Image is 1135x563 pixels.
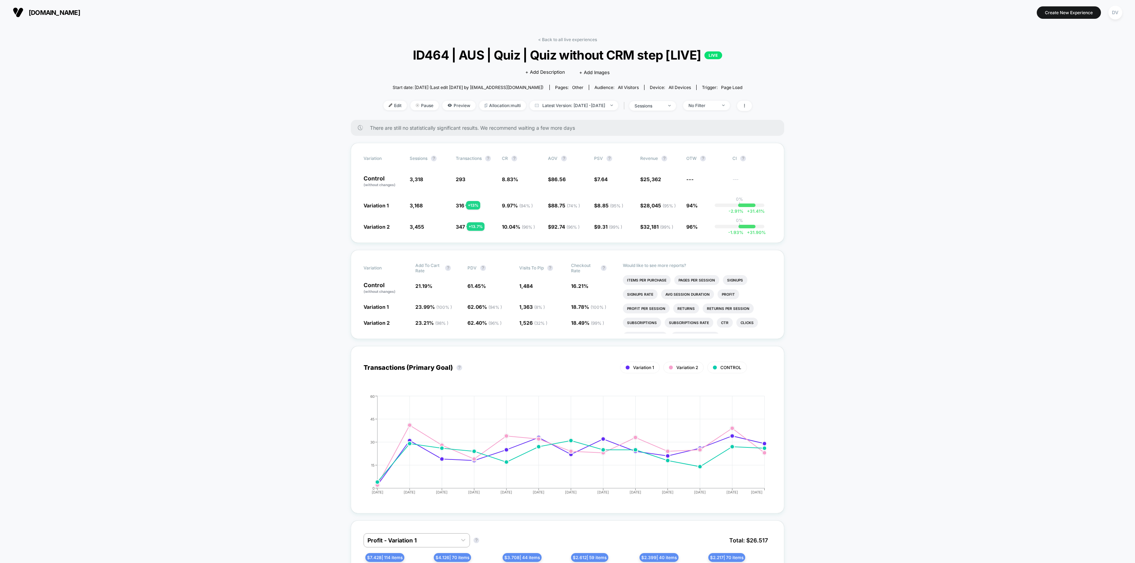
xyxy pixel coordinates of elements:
[456,224,465,230] span: 347
[674,275,719,285] li: Pages Per Session
[623,289,658,299] li: Signups Rate
[410,224,424,230] span: 3,455
[668,105,671,106] img: end
[364,175,403,188] p: Control
[519,283,533,289] span: 1,484
[535,104,539,107] img: calendar
[665,318,713,328] li: Subscriptions Rate
[1108,6,1122,19] div: DV
[597,490,609,494] tspan: [DATE]
[630,490,641,494] tspan: [DATE]
[415,320,448,326] span: 23.21 %
[434,553,471,562] span: $ 4.126 | 70 items
[732,177,771,188] span: ---
[533,490,545,494] tspan: [DATE]
[722,105,725,106] img: end
[640,176,661,182] span: $
[723,275,747,285] li: Signups
[720,365,741,370] span: CONTROL
[618,85,639,90] span: All Visitors
[404,490,416,494] tspan: [DATE]
[383,101,407,110] span: Edit
[1106,5,1124,20] button: DV
[640,553,679,562] span: $ 2.399 | 40 items
[534,320,547,326] span: ( 32 % )
[594,224,622,230] span: $
[686,176,694,182] span: ---
[561,156,567,161] button: ?
[389,104,392,107] img: edit
[721,85,742,90] span: Page Load
[467,265,477,271] span: PDV
[548,224,580,230] span: $
[502,176,518,182] span: 8.83 %
[726,533,771,547] span: Total: $ 26.517
[660,224,673,230] span: ( 99 % )
[11,7,82,18] button: [DOMAIN_NAME]
[644,85,696,90] span: Device:
[415,263,442,273] span: Add To Cart Rate
[410,202,423,208] span: 3,168
[467,304,502,310] span: 62.06 %
[467,222,485,231] div: + 13.7 %
[364,263,403,273] span: Variation
[743,230,766,235] span: 31.90 %
[700,156,706,161] button: ?
[601,265,607,271] button: ?
[364,183,395,187] span: (without changes)
[469,490,480,494] tspan: [DATE]
[594,202,623,208] span: $
[571,283,588,289] span: 16.21 %
[519,320,547,326] span: 1,526
[686,202,698,208] span: 94%
[551,224,580,230] span: 92.74
[488,320,502,326] span: ( 96 % )
[502,224,535,230] span: 10.04 %
[467,283,486,289] span: 61.45 %
[571,263,597,273] span: Checkout Rate
[393,85,543,90] span: Start date: [DATE] (Last edit [DATE] by [EMAIL_ADDRESS][DOMAIN_NAME])
[565,490,577,494] tspan: [DATE]
[364,202,389,208] span: Variation 1
[673,303,699,313] li: Returns
[640,224,673,230] span: $
[661,289,714,299] li: Avg Session Duration
[370,125,770,131] span: There are still no statistically significant results. We recommend waiting a few more days
[729,208,743,214] span: -2.91 %
[609,224,622,230] span: ( 99 % )
[676,365,698,370] span: Variation 2
[736,318,758,328] li: Clicks
[572,85,583,90] span: other
[663,203,676,208] span: ( 95 % )
[372,486,375,490] tspan: 0
[371,463,375,467] tspan: 15
[640,202,676,208] span: $
[610,203,623,208] span: ( 95 % )
[501,490,513,494] tspan: [DATE]
[594,156,603,161] span: PSV
[370,394,375,398] tspan: 60
[708,553,745,562] span: $ 2.217 | 70 items
[480,265,486,271] button: ?
[442,101,476,110] span: Preview
[726,490,738,494] tspan: [DATE]
[502,156,508,161] span: CR
[633,365,654,370] span: Variation 1
[456,365,462,370] button: ?
[538,37,597,42] a: < Back to all live experiences
[13,7,23,18] img: Visually logo
[364,282,408,294] p: Control
[1037,6,1101,19] button: Create New Experience
[416,104,419,107] img: end
[643,176,661,182] span: 25,362
[410,176,423,182] span: 3,318
[591,320,604,326] span: ( 99 % )
[571,553,608,562] span: $ 2.612 | 59 items
[671,332,720,342] li: Atc/checkout Click
[610,105,613,106] img: end
[623,263,771,268] p: Would like to see more reports?
[591,305,606,310] span: ( 100 % )
[567,203,580,208] span: ( 74 % )
[704,51,722,59] p: LIVE
[522,224,535,230] span: ( 96 % )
